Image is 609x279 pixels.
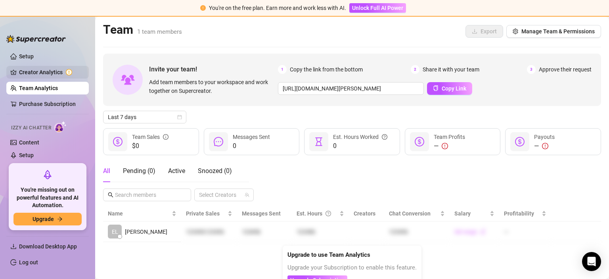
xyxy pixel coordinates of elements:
span: Messages Sent [233,134,270,140]
span: Messages Sent [242,210,281,217]
span: 1 team members [137,28,182,35]
span: info-circle [163,133,169,141]
span: question-circle [326,209,331,218]
button: Export [465,25,503,38]
a: Team Analytics [19,85,58,91]
div: 123456 [242,227,287,236]
span: Copy the link from the bottom [290,65,363,74]
span: [PERSON_NAME] [125,227,167,236]
span: $0 [132,141,169,151]
a: Unlock Full AI Power [349,5,406,11]
span: Copy Link [442,85,466,92]
span: Unlock Full AI Power [352,5,403,11]
strong: Upgrade to use Team Analytics [287,251,370,258]
button: Upgradearrow-right [13,213,82,225]
a: Setup [19,53,34,60]
a: Setup [19,152,34,158]
input: Search members [115,190,180,199]
div: 123456 123456 [186,227,232,236]
span: dollar-circle [113,137,123,146]
div: Pending ( 0 ) [123,166,155,176]
span: 0 [333,141,387,151]
span: 2 [411,65,419,74]
span: team [245,192,249,197]
img: logo-BBDzfeDw.svg [6,35,66,43]
span: exclamation-circle [442,143,448,149]
h2: Team [103,22,182,37]
img: AI Chatter [54,121,67,133]
span: Name [108,209,170,218]
span: dollar-circle [415,137,424,146]
span: Izzy AI Chatter [11,124,51,132]
th: Name [103,206,181,221]
a: Log out [19,259,38,266]
span: edit [480,229,486,234]
span: arrow-right [57,216,63,222]
span: Approve their request [539,65,592,74]
a: Content [19,139,39,146]
span: message [214,137,223,146]
td: 123456 [384,221,449,242]
span: Team Profits [434,134,465,140]
span: Last 7 days [108,111,182,123]
td: — [499,221,551,242]
span: 3 [527,65,536,74]
div: Open Intercom Messenger [582,252,601,271]
button: Copy Link [427,82,472,95]
span: 0 [233,141,270,151]
div: Est. Hours Worked [333,133,387,141]
a: Set wageedit [454,229,486,235]
button: Unlock Full AI Power [349,3,406,13]
span: Payouts [534,134,555,140]
div: Team Sales [132,133,169,141]
span: Invite your team! [149,64,278,74]
button: Manage Team & Permissions [506,25,601,38]
div: 123456 [297,227,344,236]
span: Download Desktop App [19,243,77,250]
div: All [103,166,110,176]
span: Salary [454,210,471,217]
span: You're on the free plan. Earn more and work less with AI. [209,5,346,11]
span: Add team members to your workspace and work together on Supercreator. [149,78,275,95]
span: question-circle [382,133,387,141]
span: Upgrade [33,216,54,222]
span: copy [433,85,439,91]
span: calendar [177,115,182,119]
th: Creators [349,206,384,221]
span: You're missing out on powerful features and AI Automation. [13,186,82,210]
span: exclamation-circle [542,143,548,149]
a: Purchase Subscription [19,98,82,110]
span: Snoozed ( 0 ) [198,167,232,175]
a: Creator Analytics exclamation-circle [19,66,82,79]
span: exclamation-circle [200,5,206,11]
span: search [108,192,113,198]
span: hourglass [314,137,324,146]
span: Chat Conversion [389,210,431,217]
span: Profitability [504,210,534,217]
span: dollar-circle [515,137,525,146]
span: EL [112,227,118,236]
span: Private Sales [186,210,220,217]
div: Est. Hours [297,209,338,218]
span: Upgrade your Subscription to enable this feature. [287,264,417,271]
div: — [434,141,465,151]
span: download [10,243,17,250]
span: Active [168,167,185,175]
div: — [534,141,555,151]
span: rocket [43,170,52,179]
span: 1 [278,65,287,74]
span: setting [513,29,518,34]
span: Manage Team & Permissions [521,28,595,35]
span: Share it with your team [423,65,479,74]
